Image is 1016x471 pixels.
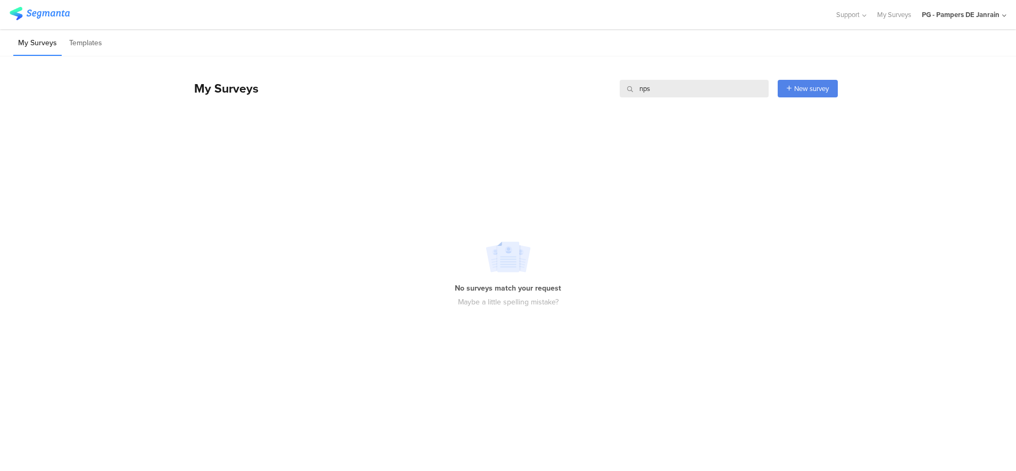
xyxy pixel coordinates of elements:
img: no_search_results.svg [486,242,531,272]
span: New survey [794,84,829,94]
input: Survey Name, Creator... [620,80,769,97]
li: My Surveys [13,31,62,56]
div: Maybe a little spelling mistake? [458,294,559,308]
img: segmanta logo [10,7,70,20]
div: No surveys match your request [455,272,561,294]
div: My Surveys [184,79,259,97]
div: PG - Pampers DE Janrain [922,10,1000,20]
span: Support [836,10,860,20]
li: Templates [64,31,107,56]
